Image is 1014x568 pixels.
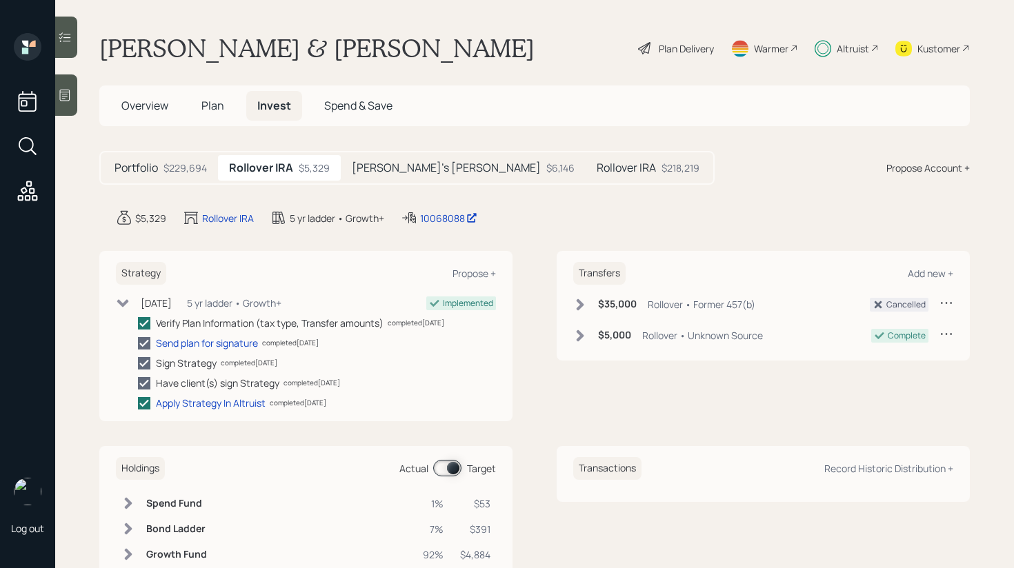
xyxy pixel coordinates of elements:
div: Have client(s) sign Strategy [156,376,279,390]
div: $229,694 [163,161,207,175]
div: completed [DATE] [270,398,326,408]
h1: [PERSON_NAME] & [PERSON_NAME] [99,33,535,63]
div: Sign Strategy [156,356,217,370]
div: Propose Account + [886,161,970,175]
div: completed [DATE] [262,338,319,348]
div: $4,884 [460,547,490,562]
h6: $35,000 [598,298,637,310]
div: Warmer [754,41,788,56]
div: completed [DATE] [388,318,444,328]
h5: Rollover IRA [229,161,293,174]
div: Add new + [908,267,953,280]
h5: Portfolio [115,161,158,174]
div: Plan Delivery [659,41,714,56]
div: Actual [399,461,428,476]
div: $5,329 [299,161,330,175]
div: Verify Plan Information (tax type, Transfer amounts) [156,316,384,330]
div: 92% [423,547,444,562]
div: Rollover • Unknown Source [642,328,763,343]
h6: Strategy [116,262,166,285]
div: 7% [423,522,444,536]
h6: Growth Fund [146,549,207,560]
span: Spend & Save [324,98,392,113]
div: $391 [460,522,490,536]
h5: Rollover IRA [597,161,656,174]
span: Overview [121,98,168,113]
h6: $5,000 [598,329,631,341]
div: Complete [888,329,926,342]
h6: Transfers [573,262,626,285]
div: Target [467,461,496,476]
div: $218,219 [662,161,699,175]
div: Kustomer [917,41,960,56]
div: 10068088 [420,211,477,225]
div: Propose + [453,267,496,280]
div: Rollover IRA [202,211,254,225]
div: Apply Strategy In Altruist [156,396,266,410]
div: [DATE] [141,296,172,310]
h6: Bond Ladder [146,523,207,535]
div: 1% [423,496,444,511]
span: Invest [257,98,291,113]
div: Log out [11,522,44,535]
div: 5 yr ladder • Growth+ [187,296,281,310]
span: Plan [201,98,224,113]
div: $53 [460,496,490,511]
div: Altruist [837,41,869,56]
div: Record Historic Distribution + [824,462,953,475]
div: completed [DATE] [221,358,277,368]
div: 5 yr ladder • Growth+ [290,211,384,225]
div: Rollover • Former 457(b) [648,297,755,312]
img: retirable_logo.png [14,478,41,505]
div: Implemented [443,297,493,310]
h5: [PERSON_NAME]'s [PERSON_NAME] [352,161,541,174]
div: $6,146 [546,161,575,175]
h6: Transactions [573,457,642,480]
h6: Spend Fund [146,498,207,509]
div: Send plan for signature [156,336,258,350]
div: completed [DATE] [284,378,340,388]
h6: Holdings [116,457,165,480]
div: $5,329 [135,211,166,225]
div: Cancelled [886,298,926,311]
